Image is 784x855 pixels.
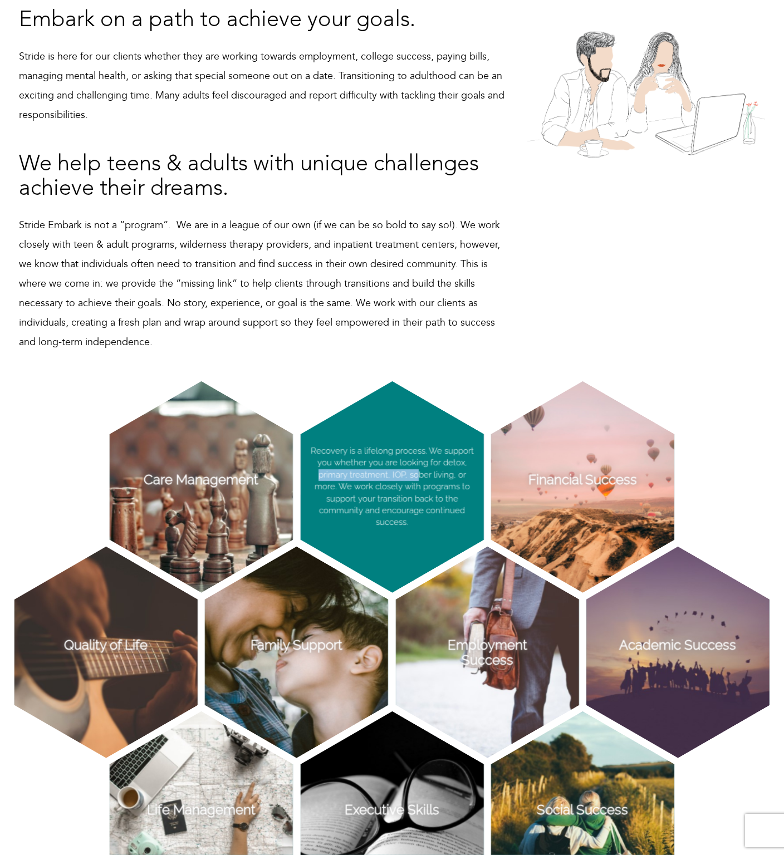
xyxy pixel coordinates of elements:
[19,153,511,202] h3: We help teens & adults with unique challenges achieve their dreams.
[19,47,511,125] p: Stride is here for our clients whether they are working towards employment, college success, payi...
[19,215,511,352] p: Stride Embark is not a “program”. We are in a league of our own (if we can be so bold to say so!)...
[19,8,511,33] h3: Embark on a path to achieve your goals.
[301,381,484,593] p: Recovery is a lifelong process. We support you whether you are looking for detox, primary treatme...
[527,8,765,158] img: Two-People-at-Laptop.png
